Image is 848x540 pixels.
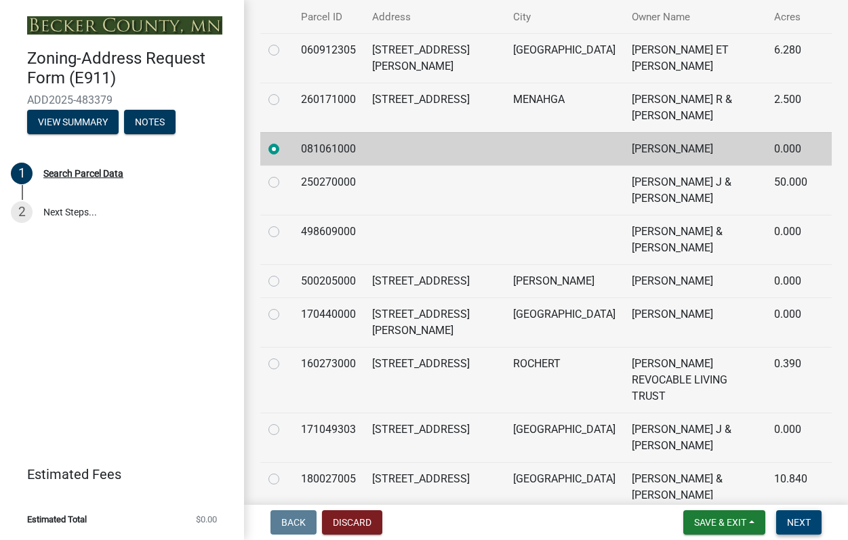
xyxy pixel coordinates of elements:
td: 171049303 [293,413,364,462]
td: 50.000 [766,165,815,215]
div: 1 [11,163,33,184]
div: 2 [11,201,33,223]
button: Next [776,510,822,535]
td: 170440000 [293,297,364,347]
span: Estimated Total [27,515,87,524]
td: 6.280 [766,33,815,83]
td: [PERSON_NAME] [624,297,766,347]
th: Address [364,1,505,33]
td: [STREET_ADDRESS] [364,347,505,413]
button: Back [270,510,317,535]
td: 0.000 [766,413,815,462]
span: $0.00 [196,515,217,524]
td: 081061000 [293,132,364,165]
span: Next [787,517,811,528]
td: [STREET_ADDRESS] [364,413,505,462]
td: 498609000 [293,215,364,264]
td: ROCHERT [505,347,624,413]
th: City [505,1,624,33]
td: [PERSON_NAME] [505,264,624,297]
td: 10.840 [766,462,815,512]
span: ADD2025-483379 [27,94,217,106]
button: Notes [124,110,176,134]
td: [STREET_ADDRESS][PERSON_NAME] [364,33,505,83]
td: 0.390 [766,347,815,413]
td: [STREET_ADDRESS] [364,462,505,512]
wm-modal-confirm: Notes [124,117,176,128]
th: Acres [766,1,815,33]
td: [GEOGRAPHIC_DATA] [505,33,624,83]
wm-modal-confirm: Summary [27,117,119,128]
span: Save & Exit [694,517,746,528]
td: 260171000 [293,83,364,132]
div: Search Parcel Data [43,169,123,178]
h4: Zoning-Address Request Form (E911) [27,49,233,88]
td: [PERSON_NAME] REVOCABLE LIVING TRUST [624,347,766,413]
td: [GEOGRAPHIC_DATA] [505,462,624,512]
td: 2.500 [766,83,815,132]
td: 060912305 [293,33,364,83]
td: [STREET_ADDRESS] [364,83,505,132]
button: Discard [322,510,382,535]
td: MENAHGA [505,83,624,132]
td: 180027005 [293,462,364,512]
img: Becker County, Minnesota [27,16,222,35]
td: [PERSON_NAME] J & [PERSON_NAME] [624,165,766,215]
td: [PERSON_NAME] & [PERSON_NAME] [624,215,766,264]
td: 500205000 [293,264,364,297]
td: 0.000 [766,264,815,297]
th: Parcel ID [293,1,364,33]
td: [GEOGRAPHIC_DATA] [505,413,624,462]
td: [PERSON_NAME] [624,132,766,165]
td: [GEOGRAPHIC_DATA] [505,297,624,347]
td: 0.000 [766,297,815,347]
td: 0.000 [766,215,815,264]
a: Estimated Fees [11,461,222,488]
td: [PERSON_NAME] ET [PERSON_NAME] [624,33,766,83]
td: [PERSON_NAME] [624,264,766,297]
th: Owner Name [624,1,766,33]
td: 160273000 [293,347,364,413]
td: [STREET_ADDRESS][PERSON_NAME] [364,297,505,347]
td: [PERSON_NAME] R & [PERSON_NAME] [624,83,766,132]
button: View Summary [27,110,119,134]
td: 250270000 [293,165,364,215]
span: Back [281,517,306,528]
button: Save & Exit [683,510,765,535]
td: [PERSON_NAME] & [PERSON_NAME] [624,462,766,512]
td: [PERSON_NAME] J & [PERSON_NAME] [624,413,766,462]
td: 0.000 [766,132,815,165]
td: [STREET_ADDRESS] [364,264,505,297]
